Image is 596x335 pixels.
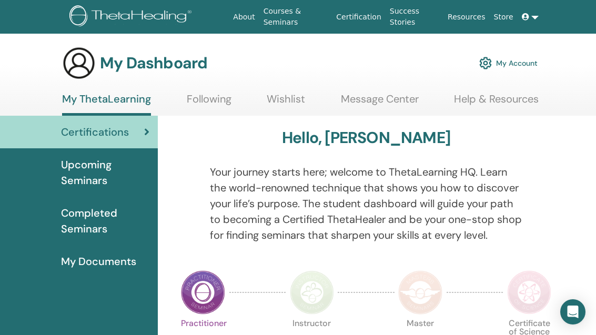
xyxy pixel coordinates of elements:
img: Certificate of Science [507,270,551,314]
a: My Account [479,52,538,75]
a: My ThetaLearning [62,93,151,116]
div: Open Intercom Messenger [560,299,585,324]
a: Courses & Seminars [259,2,332,32]
span: Upcoming Seminars [61,157,149,188]
a: Certification [332,7,385,27]
h3: My Dashboard [100,54,207,73]
a: Help & Resources [454,93,539,113]
a: Success Stories [386,2,443,32]
img: cog.svg [479,54,492,72]
span: Completed Seminars [61,205,149,237]
img: logo.png [69,5,195,29]
a: Following [187,93,231,113]
img: Practitioner [181,270,225,314]
a: Wishlist [267,93,305,113]
a: Message Center [341,93,419,113]
img: Instructor [290,270,334,314]
a: About [229,7,259,27]
span: Certifications [61,124,129,140]
a: Store [490,7,518,27]
img: Master [398,270,442,314]
span: My Documents [61,253,136,269]
p: Your journey starts here; welcome to ThetaLearning HQ. Learn the world-renowned technique that sh... [210,164,523,243]
a: Resources [443,7,490,27]
h3: Hello, [PERSON_NAME] [282,128,450,147]
img: generic-user-icon.jpg [62,46,96,80]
